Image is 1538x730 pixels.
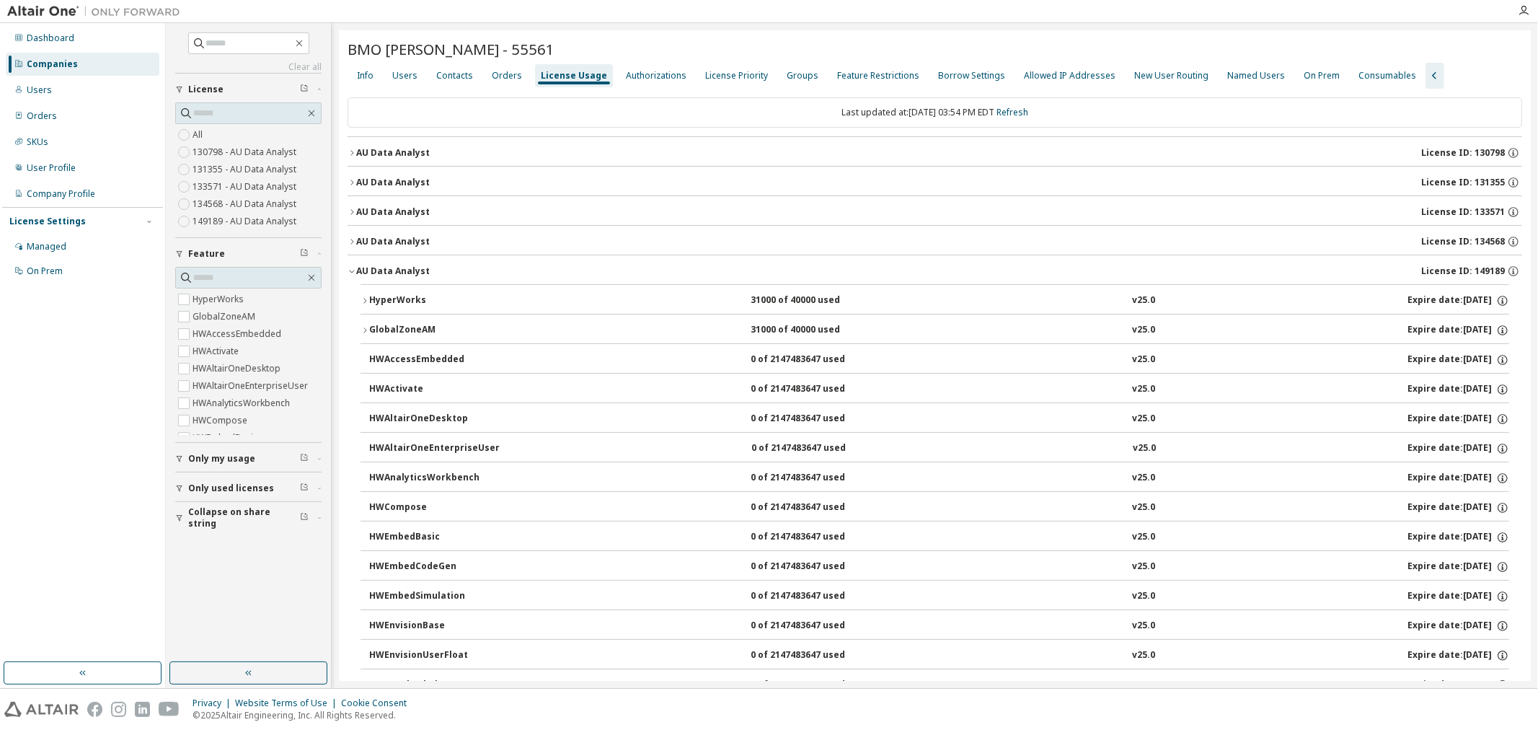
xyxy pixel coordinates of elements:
[1133,442,1156,455] div: v25.0
[751,294,880,307] div: 31000 of 40000 used
[1421,206,1505,218] span: License ID: 133571
[626,70,686,82] div: Authorizations
[1133,472,1156,485] div: v25.0
[300,483,309,494] span: Clear filter
[175,443,322,475] button: Only my usage
[1133,383,1156,396] div: v25.0
[369,324,499,337] div: GlobalZoneAM
[193,126,205,144] label: All
[341,698,415,709] div: Cookie Consent
[300,248,309,260] span: Clear filter
[193,161,299,178] label: 131355 - AU Data Analyst
[193,325,284,343] label: HWAccessEmbedded
[369,374,1509,405] button: HWActivate0 of 2147483647 usedv25.0Expire date:[DATE]
[175,238,322,270] button: Feature
[175,502,322,534] button: Collapse on share string
[361,315,1509,346] button: GlobalZoneAM31000 of 40000 usedv25.0Expire date:[DATE]
[369,294,499,307] div: HyperWorks
[1133,501,1156,514] div: v25.0
[1407,294,1509,307] div: Expire date: [DATE]
[175,74,322,105] button: License
[111,702,126,717] img: instagram.svg
[1133,413,1156,426] div: v25.0
[369,610,1509,642] button: HWEnvisionBase0 of 2147483647 usedv25.0Expire date:[DATE]
[193,195,299,213] label: 134568 - AU Data Analyst
[188,84,224,95] span: License
[193,412,250,429] label: HWCompose
[188,453,255,465] span: Only my usage
[1133,679,1156,692] div: v25.0
[1134,70,1208,82] div: New User Routing
[1304,70,1340,82] div: On Prem
[1407,353,1509,366] div: Expire date: [DATE]
[1407,679,1509,692] div: Expire date: [DATE]
[356,236,430,247] div: AU Data Analyst
[369,442,500,455] div: HWAltairOneEnterpriseUser
[436,70,473,82] div: Contacts
[1358,70,1416,82] div: Consumables
[1407,649,1509,662] div: Expire date: [DATE]
[1133,560,1156,573] div: v25.0
[369,472,499,485] div: HWAnalyticsWorkbench
[348,226,1522,258] button: AU Data AnalystLicense ID: 134568
[300,512,309,524] span: Clear filter
[300,84,309,95] span: Clear filter
[1407,383,1509,396] div: Expire date: [DATE]
[27,58,78,70] div: Companies
[87,702,102,717] img: facebook.svg
[369,620,499,633] div: HWEnvisionBase
[369,353,499,366] div: HWAccessEmbedded
[175,472,322,504] button: Only used licenses
[751,590,880,603] div: 0 of 2147483647 used
[193,343,242,360] label: HWActivate
[1407,472,1509,485] div: Expire date: [DATE]
[1133,324,1156,337] div: v25.0
[1421,236,1505,247] span: License ID: 134568
[541,70,607,82] div: License Usage
[1407,560,1509,573] div: Expire date: [DATE]
[348,255,1522,287] button: AU Data AnalystLicense ID: 149189
[369,551,1509,583] button: HWEmbedCodeGen0 of 2147483647 usedv25.0Expire date:[DATE]
[356,147,430,159] div: AU Data Analyst
[356,206,430,218] div: AU Data Analyst
[751,679,880,692] div: 0 of 2147483647 used
[369,640,1509,672] button: HWEnvisionUserFloat0 of 2147483647 usedv25.0Expire date:[DATE]
[751,560,880,573] div: 0 of 2147483647 used
[837,70,919,82] div: Feature Restrictions
[357,70,374,82] div: Info
[193,709,415,721] p: © 2025 Altair Engineering, Inc. All Rights Reserved.
[27,265,63,277] div: On Prem
[369,669,1509,701] button: HWGraphLakehouse0 of 2147483647 usedv25.0Expire date:[DATE]
[175,61,322,73] a: Clear all
[369,433,1509,465] button: HWAltairOneEnterpriseUser0 of 2147483647 usedv25.0Expire date:[DATE]
[300,453,309,465] span: Clear filter
[188,483,274,494] span: Only used licenses
[369,492,1509,524] button: HWCompose0 of 2147483647 usedv25.0Expire date:[DATE]
[1407,620,1509,633] div: Expire date: [DATE]
[369,560,499,573] div: HWEmbedCodeGen
[1133,590,1156,603] div: v25.0
[1407,324,1509,337] div: Expire date: [DATE]
[1421,147,1505,159] span: License ID: 130798
[27,162,76,174] div: User Profile
[369,413,499,426] div: HWAltairOneDesktop
[751,472,880,485] div: 0 of 2147483647 used
[9,216,86,227] div: License Settings
[193,213,299,230] label: 149189 - AU Data Analyst
[996,106,1028,118] a: Refresh
[27,136,48,148] div: SKUs
[1227,70,1285,82] div: Named Users
[193,395,293,412] label: HWAnalyticsWorkbench
[1407,590,1509,603] div: Expire date: [DATE]
[1407,442,1509,455] div: Expire date: [DATE]
[4,702,79,717] img: altair_logo.svg
[193,429,260,447] label: HWEmbedBasic
[1133,649,1156,662] div: v25.0
[1133,531,1156,544] div: v25.0
[369,344,1509,376] button: HWAccessEmbedded0 of 2147483647 usedv25.0Expire date:[DATE]
[193,360,283,377] label: HWAltairOneDesktop
[361,285,1509,317] button: HyperWorks31000 of 40000 usedv25.0Expire date:[DATE]
[751,501,880,514] div: 0 of 2147483647 used
[27,32,74,44] div: Dashboard
[938,70,1005,82] div: Borrow Settings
